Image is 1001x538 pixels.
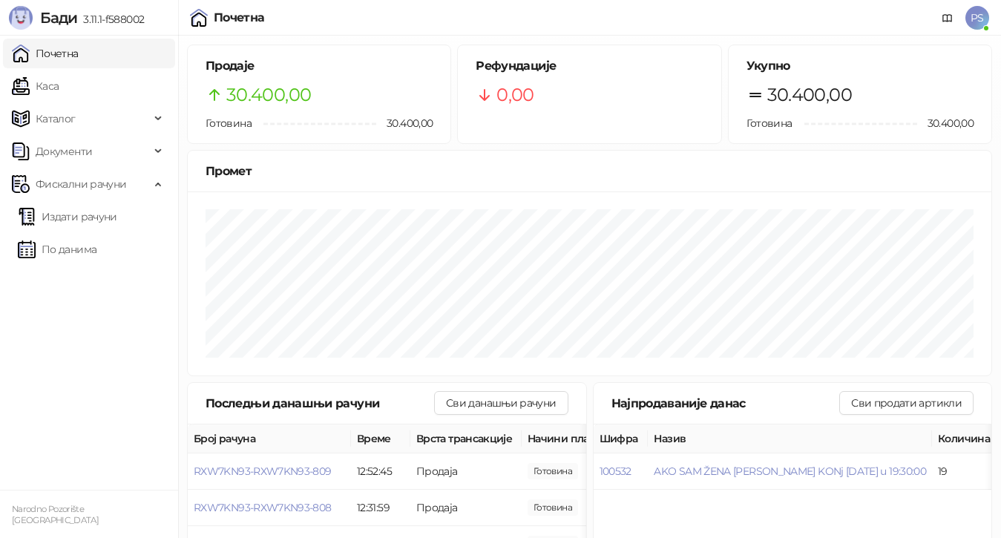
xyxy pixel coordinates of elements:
[12,71,59,101] a: Каса
[9,6,33,30] img: Logo
[932,453,997,490] td: 19
[206,57,433,75] h5: Продаје
[476,57,703,75] h5: Рефундације
[936,6,959,30] a: Документација
[226,81,311,109] span: 30.400,00
[522,424,670,453] th: Начини плаћања
[932,424,997,453] th: Количина
[528,499,578,516] span: 16.001.600,00
[188,424,351,453] th: Број рачуна
[40,9,77,27] span: Бади
[528,463,578,479] span: 16.001.600,00
[351,490,410,526] td: 12:31:59
[206,162,974,180] div: Промет
[18,202,117,232] a: Издати рачуни
[648,424,932,453] th: Назив
[594,424,649,453] th: Шифра
[194,501,332,514] button: RXW7KN93-RXW7KN93-808
[839,391,974,415] button: Сви продати артикли
[496,81,534,109] span: 0,00
[18,234,96,264] a: По данима
[206,394,434,413] div: Последњи данашњи рачуни
[206,117,252,130] span: Готовина
[611,394,840,413] div: Најпродаваније данас
[36,137,92,166] span: Документи
[376,115,433,131] span: 30.400,00
[654,465,926,478] button: AKO SAM ŽENA [PERSON_NAME] KONj [DATE] u 19:30:00
[12,39,79,68] a: Почетна
[767,81,852,109] span: 30.400,00
[12,504,99,525] small: Narodno Pozorište [GEOGRAPHIC_DATA]
[214,12,265,24] div: Почетна
[36,169,126,199] span: Фискални рачуни
[965,6,989,30] span: PS
[746,57,974,75] h5: Укупно
[917,115,974,131] span: 30.400,00
[77,13,144,26] span: 3.11.1-f588002
[351,453,410,490] td: 12:52:45
[194,465,332,478] button: RXW7KN93-RXW7KN93-809
[600,465,631,478] button: 100532
[410,453,522,490] td: Продаја
[746,117,792,130] span: Готовина
[434,391,568,415] button: Сви данашњи рачуни
[351,424,410,453] th: Време
[410,424,522,453] th: Врста трансакције
[36,104,76,134] span: Каталог
[410,490,522,526] td: Продаја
